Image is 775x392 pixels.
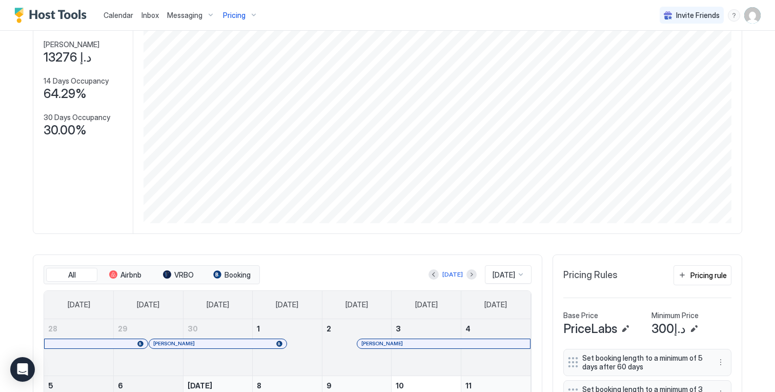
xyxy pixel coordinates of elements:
a: Calendar [104,10,133,21]
div: User profile [744,7,761,24]
span: Base Price [563,311,598,320]
div: tab-group [44,265,260,285]
a: Thursday [335,291,378,319]
button: Edit [619,323,631,335]
button: Booking [206,268,257,282]
span: [PERSON_NAME] [361,340,403,347]
a: October 2, 2025 [322,319,392,338]
span: د.إ 13276 [44,50,92,65]
span: All [68,270,76,280]
a: September 28, 2025 [44,319,113,338]
span: 9 [327,381,332,390]
td: September 28, 2025 [44,319,114,376]
span: [DATE] [276,300,298,309]
span: [DATE] [415,300,438,309]
div: Open Intercom Messenger [10,357,35,382]
span: [DATE] [68,300,90,309]
span: 3 [396,324,401,333]
span: Messaging [167,11,202,20]
span: 2 [327,324,331,333]
span: PriceLabs [563,321,617,337]
span: Inbox [141,11,159,19]
span: 30.00% [44,123,87,138]
a: Saturday [474,291,517,319]
span: 6 [118,381,123,390]
span: [DATE] [345,300,368,309]
button: Edit [688,323,700,335]
span: [DATE] [484,300,507,309]
a: October 3, 2025 [392,319,461,338]
span: 5 [48,381,53,390]
a: September 29, 2025 [114,319,183,338]
span: 11 [465,381,472,390]
button: Previous month [429,269,439,280]
span: Invite Friends [676,11,720,20]
span: 30 Days Occupancy [44,113,110,122]
div: [PERSON_NAME] [361,340,526,347]
span: [DATE] [188,381,212,390]
span: Booking [225,270,251,280]
button: More options [715,356,727,368]
div: menu [715,356,727,368]
a: Friday [405,291,448,319]
button: All [46,268,97,282]
td: October 1, 2025 [253,319,322,376]
a: October 4, 2025 [461,319,531,338]
td: October 4, 2025 [461,319,531,376]
button: Pricing rule [674,265,731,285]
a: Wednesday [266,291,309,319]
div: [DATE] [442,270,463,279]
div: Pricing rule [690,270,727,281]
div: menu [728,9,740,22]
span: Minimum Price [651,311,699,320]
a: Tuesday [196,291,239,319]
span: [PERSON_NAME] [153,340,195,347]
span: 14 Days Occupancy [44,76,109,86]
button: Next month [466,269,477,280]
span: Pricing Rules [563,269,618,281]
span: 64.29% [44,86,87,102]
span: Airbnb [120,270,141,280]
a: Host Tools Logo [14,8,91,23]
span: 28 [48,324,57,333]
span: Calendar [104,11,133,19]
a: Sunday [57,291,100,319]
td: September 30, 2025 [183,319,253,376]
span: 1 [257,324,260,333]
span: Pricing [223,11,246,20]
a: Monday [127,291,170,319]
a: September 30, 2025 [183,319,253,338]
td: October 2, 2025 [322,319,392,376]
td: September 29, 2025 [114,319,183,376]
button: Airbnb [99,268,151,282]
span: [PERSON_NAME] [44,40,99,49]
div: Set booking length to a minimum of 5 days after 60 days menu [563,349,731,376]
button: VRBO [153,268,204,282]
span: د.إ300 [651,321,686,337]
button: [DATE] [441,268,464,281]
a: October 1, 2025 [253,319,322,338]
span: 30 [188,324,198,333]
span: Set booking length to a minimum of 5 days after 60 days [582,354,704,371]
span: 4 [465,324,471,333]
span: 8 [257,381,261,390]
div: [PERSON_NAME] [153,340,282,347]
span: 10 [396,381,404,390]
span: [DATE] [493,270,515,280]
a: Inbox [141,10,159,21]
td: October 3, 2025 [392,319,461,376]
span: 29 [118,324,128,333]
span: [DATE] [207,300,229,309]
span: [DATE] [137,300,159,309]
span: VRBO [174,270,194,280]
